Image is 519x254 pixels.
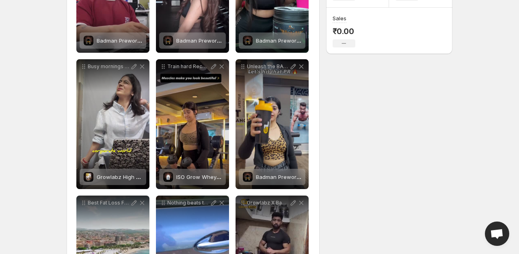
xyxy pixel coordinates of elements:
h3: Sales [333,14,346,22]
div: Busy mornings endless meetings zero time for breakfast story of every corporate life But thanks t... [76,59,149,189]
p: Growlabz X Badman order online - Thegrowlabzcom For queires Contact - [PHONE_NUMBER] supplements ... [247,200,289,206]
span: ISO Grow Whey Protein 100% Pure Isolate [176,174,284,180]
p: Unleash the BADMAN in you Scoop it Shake it Smash it Pre workout grow_labz _fitfuel_nutrition_ [247,63,289,70]
img: Growlabz High Protein Oats 750G | Chocolate [84,172,93,182]
div: Unleash the BADMAN in you Scoop it Shake it Smash it Pre workout grow_labz _fitfuel_nutrition_Bad... [236,59,309,189]
p: ₹0.00 [333,26,355,36]
div: Train hard Recover smarter Fuel your goals with ISO GROW by Grow Lab 26g high-quality protein Sup... [156,59,229,189]
p: Nothing beats this combo agree checkout BADMAN pre workout grow_labz Badman Preworkout is The mos... [167,200,210,206]
img: ISO Grow Whey Protein 100% Pure Isolate [163,172,173,182]
p: Busy mornings endless meetings zero time for breakfast story of every corporate life But thanks t... [88,63,130,70]
img: Badman Preworkout 50 Servings [243,172,253,182]
span: Badman Preworkout 50 Servings [256,37,340,44]
img: Badman Preworkout 50 Servings [163,36,173,45]
div: Open chat [485,222,509,246]
img: Badman Preworkout 50 Servings [84,36,93,45]
span: Badman Preworkout 50 Servings [256,174,340,180]
span: Badman Preworkout 50 Servings [97,37,180,44]
img: Badman Preworkout 50 Servings [243,36,253,45]
p: Train hard Recover smarter Fuel your goals with ISO GROW by Grow Lab 26g high-quality protein Sup... [167,63,210,70]
span: Growlabz High Protein Oats 750G | Chocolate [97,174,215,180]
p: Best Fat Loss Formula Badman Cutz Is on the Way thefitfuelnutrition [88,200,130,206]
span: Badman Preworkout 50 Servings [176,37,260,44]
